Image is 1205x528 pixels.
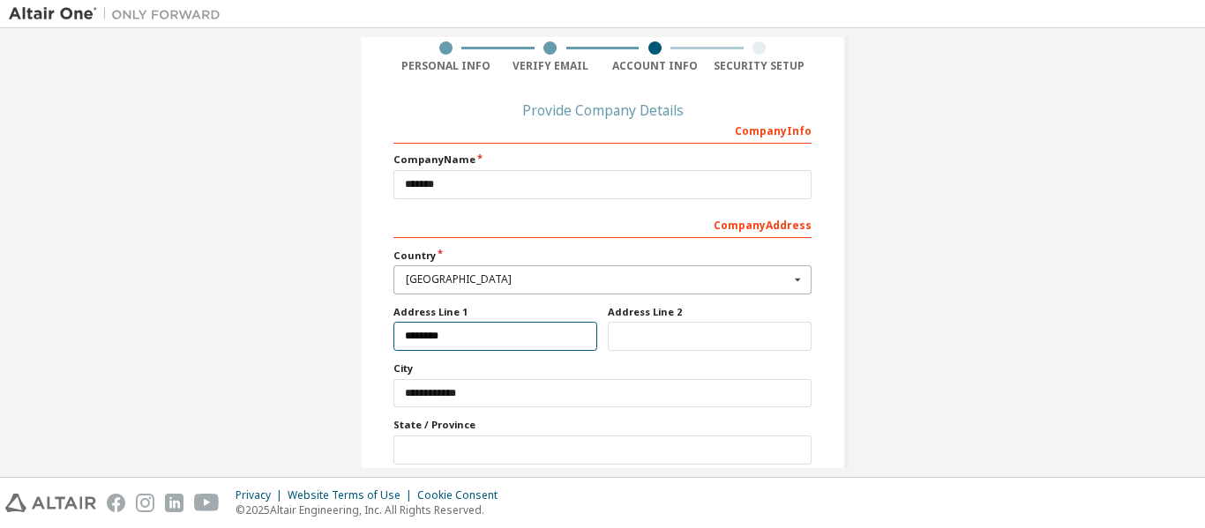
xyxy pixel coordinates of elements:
[498,59,603,73] div: Verify Email
[393,305,597,319] label: Address Line 1
[602,59,707,73] div: Account Info
[393,105,812,115] div: Provide Company Details
[393,152,812,167] label: Company Name
[107,494,125,512] img: facebook.svg
[288,488,417,502] div: Website Terms of Use
[417,488,508,502] div: Cookie Consent
[236,502,508,517] p: © 2025 Altair Engineering, Inc. All Rights Reserved.
[393,249,812,263] label: Country
[136,494,154,512] img: instagram.svg
[393,418,812,432] label: State / Province
[165,494,183,512] img: linkedin.svg
[9,5,229,23] img: Altair One
[194,494,220,512] img: youtube.svg
[406,274,790,285] div: [GEOGRAPHIC_DATA]
[393,59,498,73] div: Personal Info
[393,115,812,144] div: Company Info
[608,305,812,319] label: Address Line 2
[5,494,96,512] img: altair_logo.svg
[707,59,812,73] div: Security Setup
[393,210,812,238] div: Company Address
[393,361,812,376] label: City
[236,488,288,502] div: Privacy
